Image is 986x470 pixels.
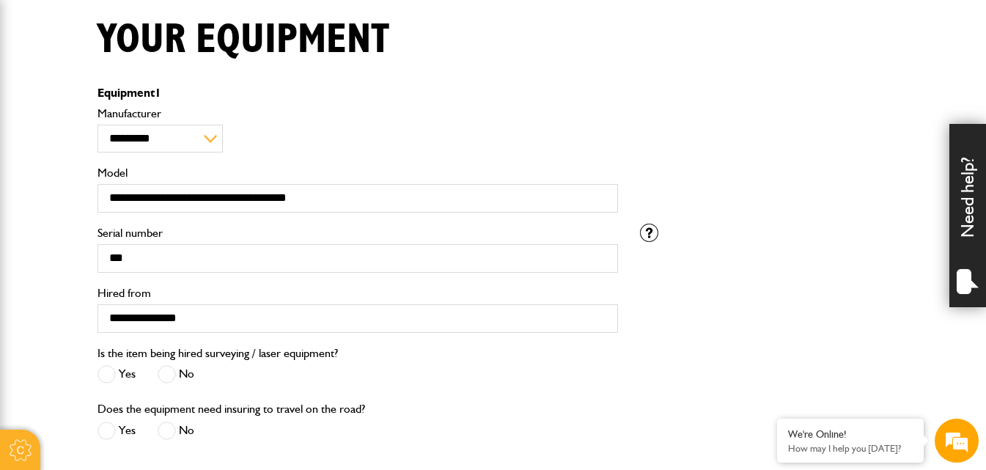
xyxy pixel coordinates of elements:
[76,82,246,101] div: Chat with us now
[25,81,62,102] img: d_20077148190_company_1631870298795_20077148190
[98,167,618,179] label: Model
[98,108,618,120] label: Manufacturer
[98,365,136,383] label: Yes
[19,265,268,353] textarea: Type your message and hit 'Enter'
[98,348,338,359] label: Is the item being hired surveying / laser equipment?
[155,86,161,100] span: 1
[158,365,194,383] label: No
[98,227,618,239] label: Serial number
[19,179,268,211] input: Enter your email address
[788,428,913,441] div: We're Online!
[199,365,266,385] em: Start Chat
[158,422,194,440] label: No
[240,7,276,43] div: Minimize live chat window
[98,403,365,415] label: Does the equipment need insuring to travel on the road?
[98,287,618,299] label: Hired from
[98,422,136,440] label: Yes
[788,443,913,454] p: How may I help you today?
[98,87,618,99] p: Equipment
[98,15,389,65] h1: Your equipment
[19,136,268,168] input: Enter your last name
[19,222,268,254] input: Enter your phone number
[949,124,986,307] div: Need help?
